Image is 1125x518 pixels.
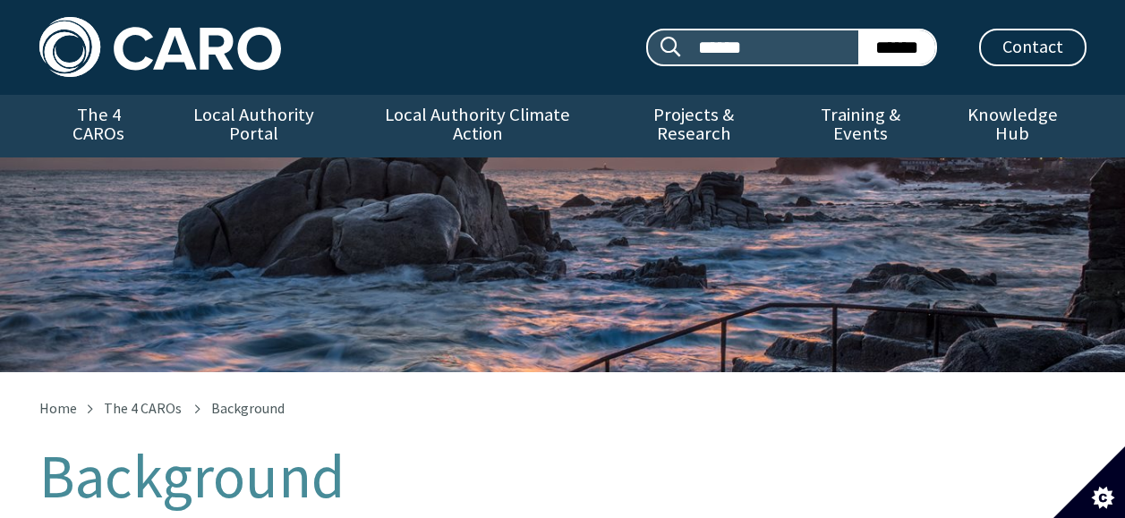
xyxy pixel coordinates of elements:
[39,17,281,77] img: Caro logo
[605,95,782,157] a: Projects & Research
[39,444,1087,510] h1: Background
[979,29,1087,66] a: Contact
[1053,446,1125,518] button: Set cookie preferences
[158,95,350,157] a: Local Authority Portal
[39,399,77,417] a: Home
[350,95,605,157] a: Local Authority Climate Action
[104,399,182,417] a: The 4 CAROs
[39,95,158,157] a: The 4 CAROs
[782,95,939,157] a: Training & Events
[939,95,1086,157] a: Knowledge Hub
[211,399,285,417] span: Background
